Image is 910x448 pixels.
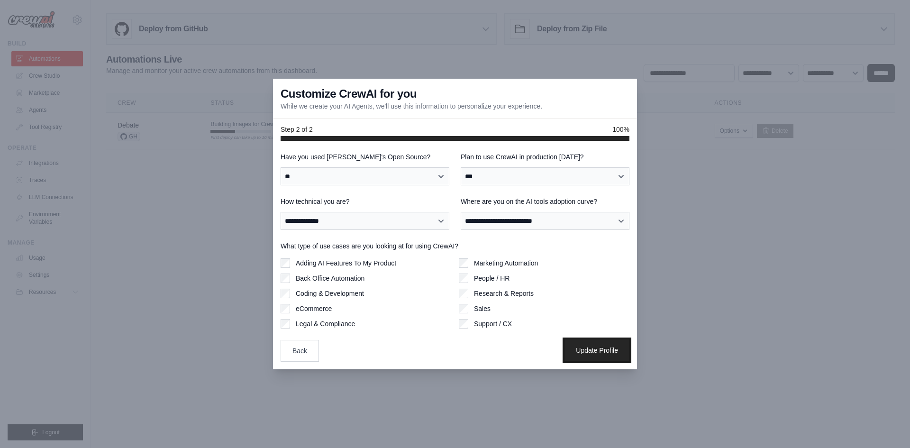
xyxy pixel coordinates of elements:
label: Back Office Automation [296,274,364,283]
button: Update Profile [564,339,629,361]
label: Marketing Automation [474,258,538,268]
span: Step 2 of 2 [281,125,313,134]
label: Adding AI Features To My Product [296,258,396,268]
label: Have you used [PERSON_NAME]'s Open Source? [281,152,449,162]
h3: Customize CrewAI for you [281,86,417,101]
label: Coding & Development [296,289,364,298]
span: 100% [612,125,629,134]
label: Where are you on the AI tools adoption curve? [461,197,629,206]
iframe: Chat Widget [863,402,910,448]
label: eCommerce [296,304,332,313]
label: Legal & Compliance [296,319,355,329]
label: Support / CX [474,319,512,329]
p: While we create your AI Agents, we'll use this information to personalize your experience. [281,101,542,111]
button: Back [281,340,319,362]
label: People / HR [474,274,510,283]
label: Research & Reports [474,289,534,298]
label: Sales [474,304,491,313]
label: What type of use cases are you looking at for using CrewAI? [281,241,629,251]
label: How technical you are? [281,197,449,206]
label: Plan to use CrewAI in production [DATE]? [461,152,629,162]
